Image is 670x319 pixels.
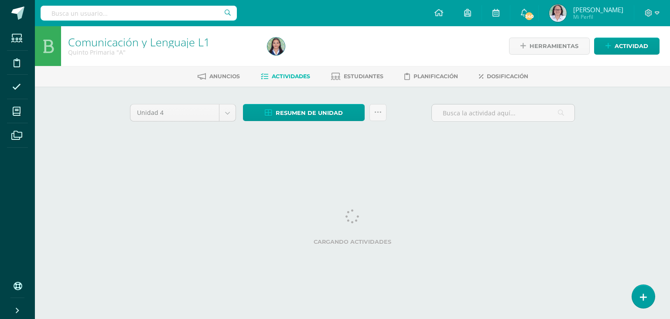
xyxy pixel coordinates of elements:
a: Planificación [404,69,458,83]
input: Busca la actividad aquí... [432,104,574,121]
span: Dosificación [487,73,528,80]
label: Cargando actividades [130,239,575,245]
span: Resumen de unidad [276,105,343,121]
div: Quinto Primaria 'A' [68,48,257,56]
span: Mi Perfil [573,13,623,21]
img: 1b71441f154de9568f5d3c47db87a4fb.png [549,4,567,22]
a: Comunicación y Lenguaje L1 [68,35,210,49]
a: Resumen de unidad [243,104,365,121]
a: Anuncios [198,69,240,83]
span: Herramientas [530,38,578,54]
h1: Comunicación y Lenguaje L1 [68,36,257,48]
a: Dosificación [479,69,528,83]
span: Anuncios [209,73,240,80]
input: Busca un usuario... [41,6,237,21]
span: Planificación [414,73,458,80]
a: Unidad 4 [130,104,236,121]
img: 018c042a8e8dd272ac269bce2b175a24.png [267,38,285,55]
span: 340 [524,11,534,21]
span: Unidad 4 [137,104,212,121]
span: Actividad [615,38,648,54]
span: Estudiantes [344,73,383,80]
span: Actividades [272,73,310,80]
a: Estudiantes [331,69,383,83]
a: Actividades [261,69,310,83]
a: Actividad [594,38,660,55]
span: [PERSON_NAME] [573,5,623,14]
a: Herramientas [509,38,590,55]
